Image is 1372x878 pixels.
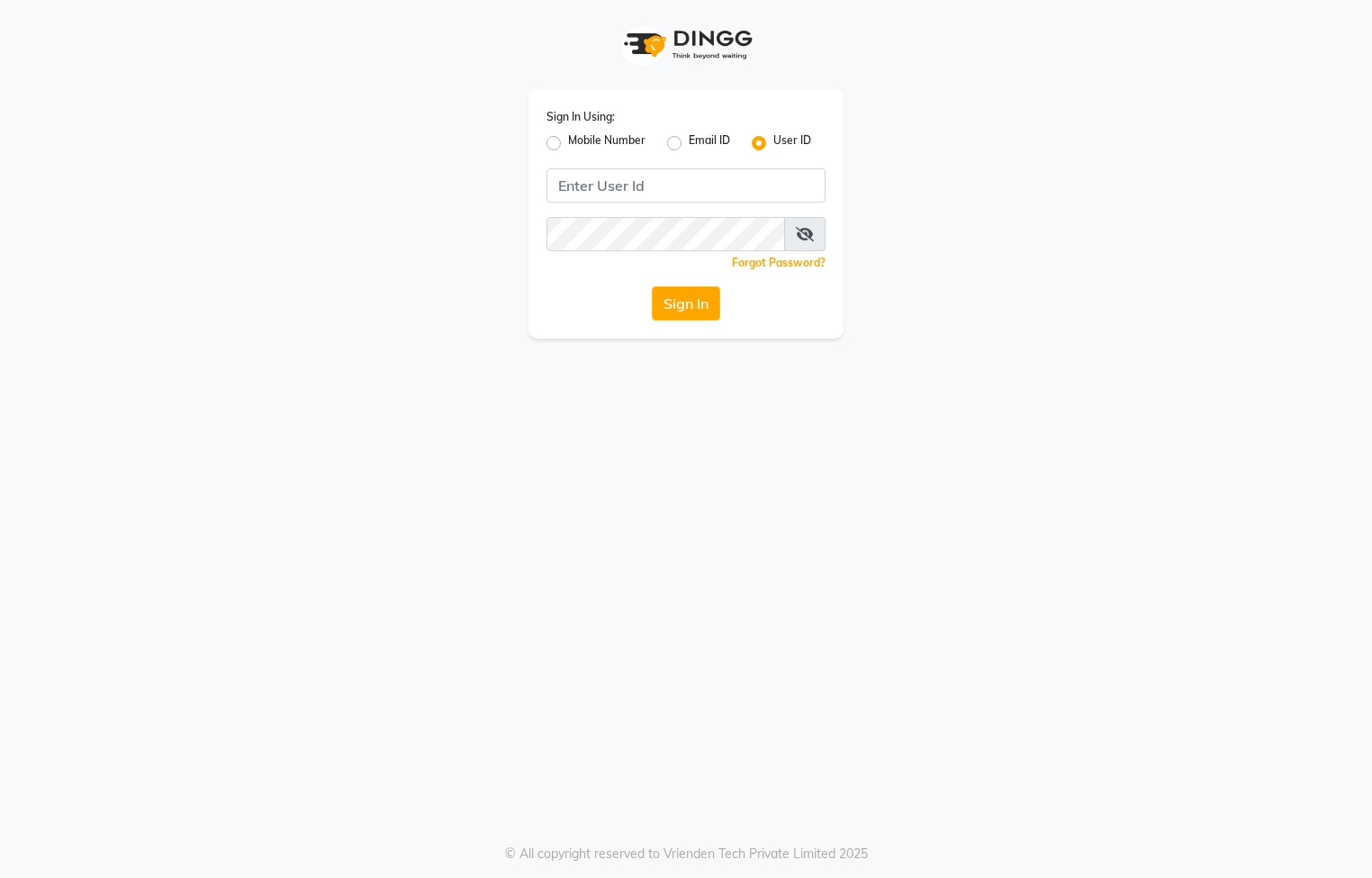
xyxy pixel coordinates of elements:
label: Mobile Number [568,132,645,154]
label: Email ID [689,132,730,154]
a: Forgot Password? [732,256,826,269]
input: Username [546,217,785,251]
label: User ID [773,132,811,154]
img: logo1.svg [614,18,758,71]
button: Sign In [652,286,720,321]
label: Sign In Using: [546,109,615,125]
input: Username [546,168,826,203]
